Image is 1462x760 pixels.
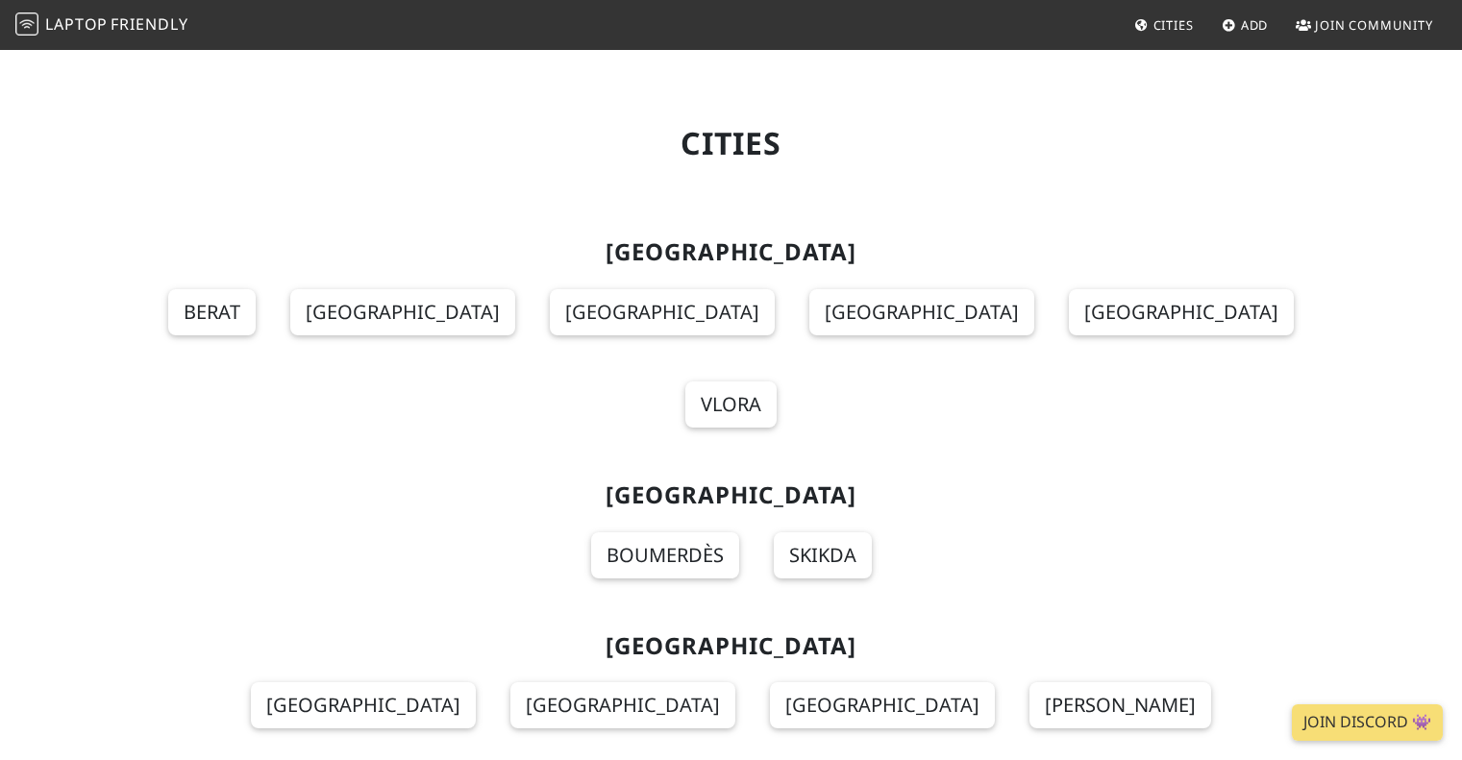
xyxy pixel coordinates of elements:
span: Friendly [111,13,187,35]
a: [GEOGRAPHIC_DATA] [510,682,735,728]
a: [GEOGRAPHIC_DATA] [1069,289,1294,335]
a: Berat [168,289,256,335]
a: Add [1214,8,1276,42]
a: Join Community [1288,8,1441,42]
a: Vlora [685,381,777,428]
h2: [GEOGRAPHIC_DATA] [109,238,1354,266]
span: Cities [1153,16,1194,34]
h2: [GEOGRAPHIC_DATA] [109,481,1354,509]
a: Skikda [774,532,872,578]
a: Join Discord 👾 [1292,704,1443,741]
h2: [GEOGRAPHIC_DATA] [109,632,1354,660]
a: Boumerdès [591,532,739,578]
a: [GEOGRAPHIC_DATA] [809,289,1034,335]
a: [GEOGRAPHIC_DATA] [550,289,775,335]
a: [GEOGRAPHIC_DATA] [251,682,476,728]
span: Laptop [45,13,108,35]
span: Join Community [1315,16,1433,34]
span: Add [1241,16,1269,34]
a: Cities [1127,8,1202,42]
a: LaptopFriendly LaptopFriendly [15,9,188,42]
a: [GEOGRAPHIC_DATA] [770,682,995,728]
h1: Cities [109,125,1354,161]
a: [GEOGRAPHIC_DATA] [290,289,515,335]
img: LaptopFriendly [15,12,38,36]
a: [PERSON_NAME] [1029,682,1211,728]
